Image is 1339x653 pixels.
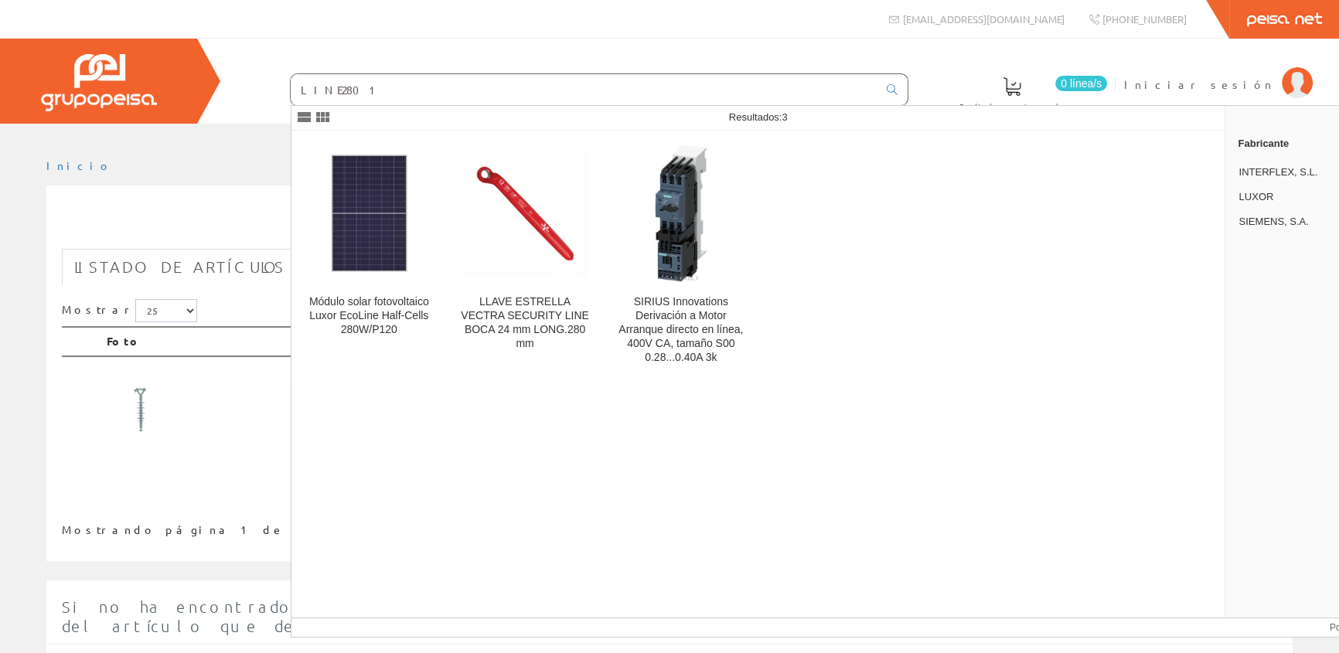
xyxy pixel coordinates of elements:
a: Iniciar sesión [1124,64,1313,79]
span: Pedido actual [959,99,1065,114]
a: Inicio [46,158,112,172]
a: SIRIUS Innovations Derivación a Motor Arranque directo en línea, 400V CA, tamaño S00 0.28...0.40A... [603,131,758,383]
img: LLAVE ESTRELLA VECTRA SECURITY LINE BOCA 24 mm LONG.280 mm [460,148,591,279]
div: LLAVE ESTRELLA VECTRA SECURITY LINE BOCA 24 mm LONG.280 mm [460,295,591,351]
img: Foto artículo 2u70yb2010 Aislador Polimerico Cs70yb-20 24kv (192x120) [107,372,255,465]
span: 3 [782,111,787,123]
input: Buscar ... [291,74,877,105]
a: Listado de artículos [62,249,298,285]
th: Foto [101,327,394,356]
span: [PHONE_NUMBER] [1102,12,1187,26]
a: Módulo solar fotovoltaico Luxor EcoLine Half-Cells 280W/P120 Módulo solar fotovoltaico Luxor EcoL... [291,131,447,383]
img: Módulo solar fotovoltaico Luxor EcoLine Half-Cells 280W/P120 [328,144,411,283]
img: SIRIUS Innovations Derivación a Motor Arranque directo en línea, 400V CA, tamaño S00 0.28...0.40A 3k [654,144,707,283]
span: Si no ha encontrado algún artículo en nuestro catálogo introduzca aquí la cantidad y la descripci... [62,597,1249,635]
span: Resultados: [729,111,788,123]
span: Iniciar sesión [1124,77,1274,92]
div: Mostrando página 1 de 1 [62,516,555,538]
select: Mostrar [135,299,197,322]
span: 0 línea/s [1055,76,1107,91]
div: SIRIUS Innovations Derivación a Motor Arranque directo en línea, 400V CA, tamaño S00 0.28...0.40A 3k [615,295,746,365]
a: LLAVE ESTRELLA VECTRA SECURITY LINE BOCA 24 mm LONG.280 mm LLAVE ESTRELLA VECTRA SECURITY LINE BO... [448,131,603,383]
img: Grupo Peisa [41,54,157,111]
span: [EMAIL_ADDRESS][DOMAIN_NAME] [903,12,1065,26]
label: Mostrar [62,299,197,322]
h1: LINE5070 [62,210,1277,241]
div: Módulo solar fotovoltaico Luxor EcoLine Half-Cells 280W/P120 [304,295,434,337]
